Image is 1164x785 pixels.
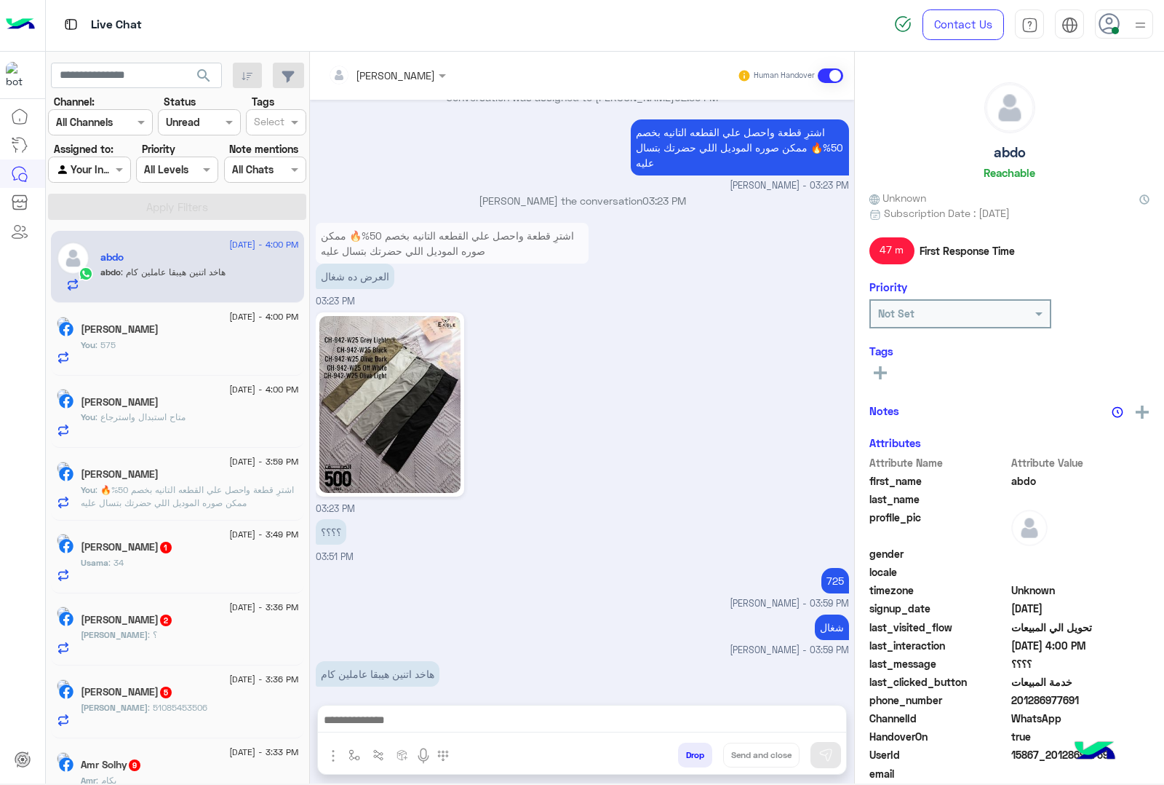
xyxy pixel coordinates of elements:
[1015,9,1044,40] a: tab
[316,551,354,562] span: 03:51 PM
[319,316,461,493] img: 1270587644858318.jpg
[1011,674,1150,690] span: خدمة المبيعات
[316,223,589,264] p: 2/9/2025, 3:23 PM
[869,601,1008,616] span: signup_date
[48,194,306,220] button: Apply Filters
[81,686,173,698] h5: Ahmed Radwan
[415,747,432,765] img: send voice note
[100,251,124,264] h5: abdo
[57,242,89,275] img: defaultAdmin.png
[160,542,172,553] span: 1
[869,190,926,205] span: Unknown
[1011,473,1150,489] span: abdo
[57,462,70,475] img: picture
[57,534,70,547] img: picture
[229,601,298,614] span: [DATE] - 3:36 PM
[723,743,800,768] button: Send and close
[57,607,70,620] img: picture
[95,411,186,422] span: متاح استبدال واسترجاع
[229,238,298,251] span: [DATE] - 4:00 PM
[869,455,1008,470] span: Attribute Name
[100,267,121,277] span: abdo
[869,656,1008,671] span: last_message
[869,674,1008,690] span: last_clicked_button
[316,264,394,289] p: 2/9/2025, 3:23 PM
[1011,564,1150,580] span: null
[316,193,849,208] p: [PERSON_NAME] the conversation
[59,394,73,409] img: Facebook
[730,597,849,611] span: [PERSON_NAME] - 03:59 PM
[252,114,284,133] div: Select
[1011,601,1150,616] span: 2025-04-17T22:43:46.528Z
[81,339,95,350] span: You
[869,510,1008,543] span: profile_pic
[81,629,148,640] span: [PERSON_NAME]
[91,15,142,35] p: Live Chat
[1011,546,1150,561] span: null
[81,484,294,508] span: اشترِ قطعة واحصل علي القطعه التانيه بخصم 50%🔥 ممكن صوره الموديل اللي حضرتك بتسال عليه
[81,541,173,553] h5: Usama Maher
[81,323,159,336] h5: Rafek Omar
[59,539,73,553] img: Facebook
[894,15,912,33] img: spinner
[1011,583,1150,598] span: Unknown
[869,404,899,417] h6: Notes
[754,70,815,82] small: Human Handover
[1112,406,1123,418] img: notes
[674,91,718,103] span: 02:35 PM
[869,436,921,449] h6: Attributes
[59,322,73,336] img: Facebook
[391,743,415,767] button: create order
[869,473,1008,489] span: first_name
[142,141,175,157] label: Priority
[994,144,1026,161] h5: abdo
[631,119,849,175] p: 2/9/2025, 3:23 PM
[160,687,172,698] span: 5
[81,468,159,481] h5: Mohamed Elkomy
[869,620,1008,635] span: last_visited_flow
[1069,727,1120,778] img: hulul-logo.png
[1136,406,1149,419] img: add
[920,243,1015,259] span: First Response Time
[316,296,355,307] span: 03:23 PM
[95,339,116,350] span: 575
[1131,16,1149,34] img: profile
[437,750,449,762] img: make a call
[6,62,32,88] img: 713415422032625
[186,63,222,94] button: search
[869,729,1008,744] span: HandoverOn
[818,748,833,762] img: send message
[57,317,70,330] img: picture
[869,237,914,264] span: 47 m
[148,702,207,713] span: 51085453506
[985,83,1035,133] img: defaultAdmin.png
[324,747,342,765] img: send attachment
[229,455,298,468] span: [DATE] - 3:59 PM
[81,411,95,422] span: You
[160,615,172,626] span: 2
[108,557,124,568] span: 34
[1011,766,1150,781] span: null
[869,564,1008,580] span: locale
[81,557,108,568] span: Usama
[678,743,712,768] button: Drop
[869,766,1008,781] span: email
[148,629,157,640] span: ؟
[229,383,298,396] span: [DATE] - 4:00 PM
[869,280,907,293] h6: Priority
[869,583,1008,598] span: timezone
[1011,656,1150,671] span: ؟؟؟؟
[81,396,159,409] h5: Ahmed Anwar
[54,141,113,157] label: Assigned to:
[6,9,35,40] img: Logo
[316,503,355,514] span: 03:23 PM
[1011,455,1150,470] span: Attribute Value
[54,94,95,109] label: Channel:
[1011,729,1150,744] span: true
[815,615,849,640] p: 2/9/2025, 3:59 PM
[1011,638,1150,653] span: 2025-09-02T13:00:12.2070415Z
[1011,711,1150,726] span: 2
[1011,747,1150,762] span: 15867_201286977691
[730,179,849,193] span: [PERSON_NAME] - 03:23 PM
[1021,17,1038,33] img: tab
